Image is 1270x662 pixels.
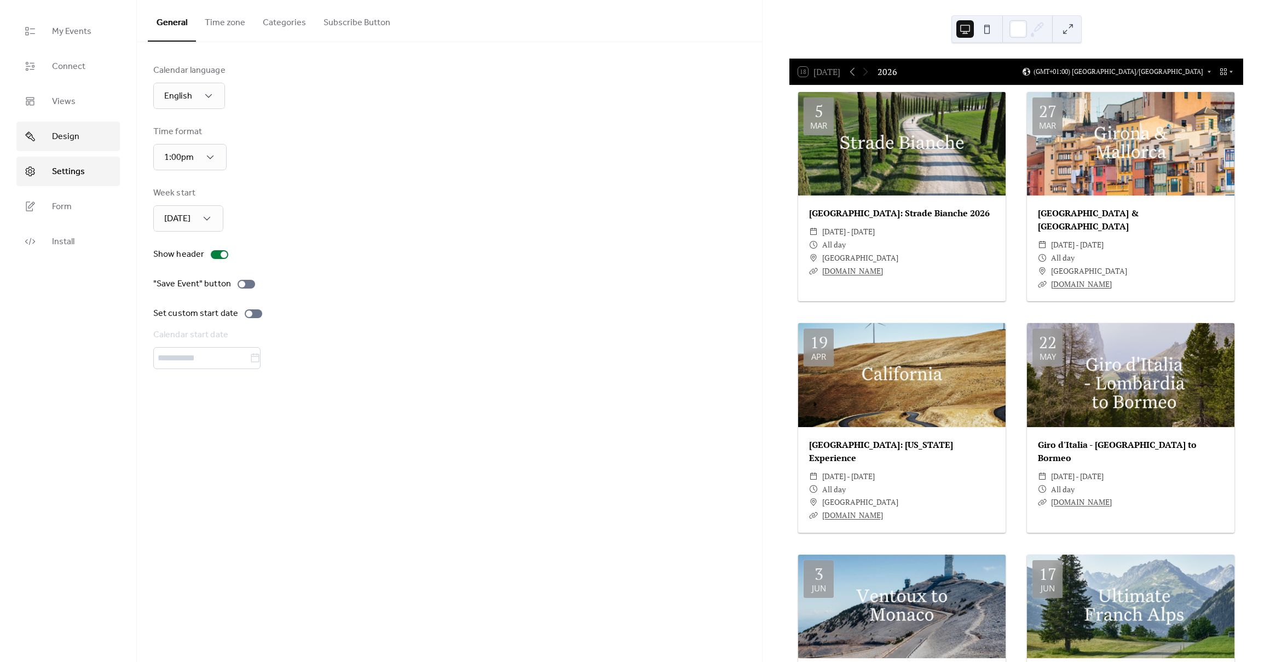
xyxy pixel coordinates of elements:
span: My Events [52,25,91,38]
a: [GEOGRAPHIC_DATA] & [GEOGRAPHIC_DATA] [1038,207,1139,232]
a: [GEOGRAPHIC_DATA]: Strade Bianche 2026 [809,207,990,219]
div: Show header [153,248,204,261]
span: Install [52,235,74,249]
a: [DOMAIN_NAME] [1051,497,1112,507]
span: All day [1051,251,1075,264]
div: 3 [815,566,823,582]
span: Settings [52,165,85,179]
div: 22 [1039,334,1057,350]
a: Connect [16,51,120,81]
div: ​ [1038,483,1047,496]
div: 27 [1039,103,1057,119]
span: Views [52,95,76,108]
div: ​ [1038,238,1047,251]
div: Calendar language [153,64,226,77]
div: ​ [1038,496,1047,509]
span: [DATE] [164,210,190,227]
div: Jun [812,584,826,592]
a: Install [16,227,120,256]
span: [DATE] - [DATE] [822,225,875,238]
div: Set custom start date [153,307,238,320]
span: All day [1051,483,1075,496]
a: [DOMAIN_NAME] [822,266,883,276]
a: My Events [16,16,120,46]
span: [DATE] - [DATE] [822,470,875,483]
div: ​ [809,238,818,251]
a: Design [16,122,120,151]
div: May [1040,353,1056,361]
span: Connect [52,60,85,73]
div: Mar [810,122,827,130]
span: [DATE] - [DATE] [1051,238,1104,251]
a: Giro d'Italia - [GEOGRAPHIC_DATA] to Bormeo [1038,439,1197,464]
div: ​ [809,509,818,522]
a: Views [16,87,120,116]
div: ​ [1038,264,1047,278]
div: ​ [1038,278,1047,291]
a: Settings [16,157,120,186]
div: Calendar start date [153,329,743,342]
div: 2026 [878,65,897,78]
span: (GMT+01:00) [GEOGRAPHIC_DATA]/[GEOGRAPHIC_DATA] [1034,68,1203,75]
span: All day [822,483,846,496]
span: Design [52,130,79,143]
span: Form [52,200,72,214]
span: 1:00pm [164,149,194,166]
a: [DOMAIN_NAME] [1051,279,1112,289]
div: ​ [1038,251,1047,264]
div: Apr [811,353,826,361]
div: "Save Event" button [153,278,231,291]
div: Time format [153,125,224,139]
a: [DOMAIN_NAME] [822,510,883,520]
div: 19 [810,334,828,350]
div: ​ [809,264,818,278]
div: Jun [1041,584,1055,592]
span: English [164,88,192,105]
div: 5 [815,103,823,119]
a: [GEOGRAPHIC_DATA]: [US_STATE] Experience [809,439,953,464]
span: [DATE] - [DATE] [1051,470,1104,483]
span: All day [822,238,846,251]
span: [GEOGRAPHIC_DATA] [822,496,898,509]
div: Week start [153,187,221,200]
div: 17 [1039,566,1057,582]
div: ​ [809,251,818,264]
span: [GEOGRAPHIC_DATA] [1051,264,1127,278]
div: ​ [1038,470,1047,483]
a: Form [16,192,120,221]
div: ​ [809,483,818,496]
span: [GEOGRAPHIC_DATA] [822,251,898,264]
div: ​ [809,470,818,483]
div: Mar [1039,122,1056,130]
div: ​ [809,225,818,238]
div: ​ [809,496,818,509]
